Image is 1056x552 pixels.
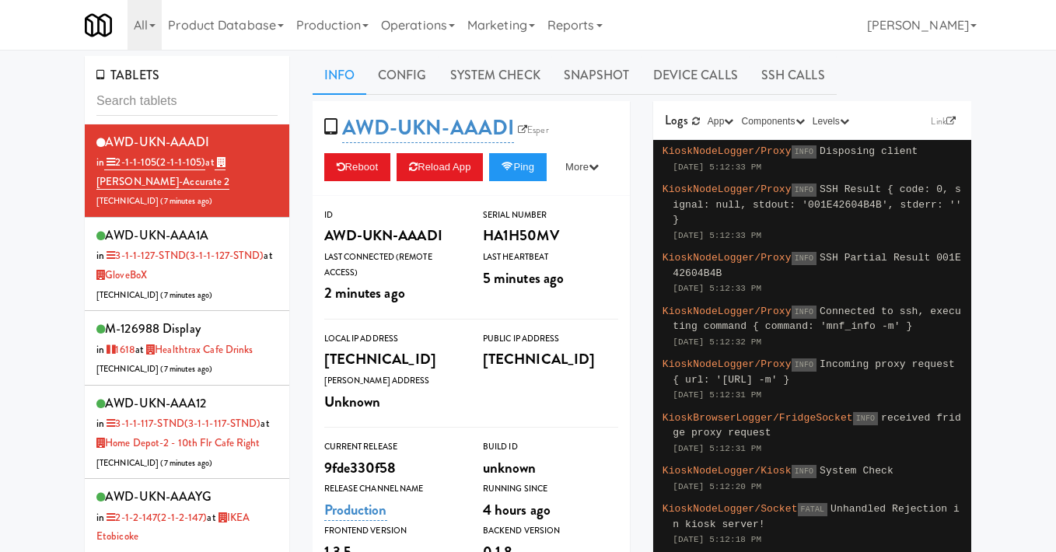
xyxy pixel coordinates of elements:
[313,56,366,95] a: Info
[184,416,261,431] span: (3-1-1-117-STND)
[105,394,206,412] span: AWD-UKN-AAA12
[820,465,893,477] span: System Check
[96,289,212,301] span: [TECHNICAL_ID] ( )
[324,282,405,303] span: 2 minutes ago
[738,114,809,129] button: Components
[85,218,289,311] li: AWD-UKN-AAA1Ain 3-1-1-127-STND(3-1-1-127-STND)at GloveBoX[TECHNICAL_ID] (7 minutes ago)
[792,306,816,319] span: INFO
[104,248,264,263] a: 3-1-1-127-STND(3-1-1-127-STND)
[483,499,551,520] span: 4 hours ago
[324,499,387,521] a: Production
[673,337,761,347] span: [DATE] 5:12:32 PM
[96,248,273,282] span: at
[342,113,514,143] a: AWD-UKN-AAADI
[673,358,955,386] span: Incoming proxy request { url: '[URL] -m' }
[663,465,792,477] span: KioskNodeLogger/Kiosk
[85,311,289,386] li: M-126988 Displayin 1618at Healthtrax Cafe Drinks[TECHNICAL_ID] (7 minutes ago)
[483,439,618,455] div: Build Id
[483,331,618,347] div: Public IP Address
[483,208,618,223] div: Serial Number
[792,145,816,159] span: INFO
[105,320,201,337] span: M-126988 Display
[673,482,761,491] span: [DATE] 5:12:20 PM
[96,155,205,170] span: in
[96,435,261,450] a: Home Depot-2 - 10th Flr Cafe Right
[324,439,460,455] div: Current Release
[483,481,618,497] div: Running Since
[750,56,837,95] a: SSH Calls
[96,363,212,375] span: [TECHNICAL_ID] ( )
[927,114,960,129] a: Link
[514,122,553,138] a: Esper
[156,155,205,169] span: (2-1-1-105)
[663,358,792,370] span: KioskNodeLogger/Proxy
[105,487,212,505] span: AWD-UKN-AAAYG
[135,342,254,357] span: at
[164,195,209,207] span: 7 minutes ago
[792,252,816,265] span: INFO
[96,155,229,190] span: at
[85,124,289,218] li: AWD-UKN-AAADIin 2-1-1-105(2-1-1-105)at [PERSON_NAME]-Accurate 2[TECHNICAL_ID] (7 minutes ago)
[792,183,816,197] span: INFO
[186,248,264,263] span: (3-1-1-127-STND)
[792,465,816,478] span: INFO
[324,153,391,181] button: Reboot
[105,226,208,244] span: AWD-UKN-AAA1A
[324,523,460,539] div: Frontend Version
[96,510,207,525] span: in
[489,153,547,181] button: Ping
[164,457,209,469] span: 7 minutes ago
[663,252,792,264] span: KioskNodeLogger/Proxy
[157,510,207,525] span: (2-1-2-147)
[673,231,761,240] span: [DATE] 5:12:33 PM
[483,250,618,265] div: Last Heartbeat
[704,114,738,129] button: App
[673,284,761,293] span: [DATE] 5:12:33 PM
[96,457,212,469] span: [TECHNICAL_ID] ( )
[324,222,460,249] div: AWD-UKN-AAADI
[85,386,289,479] li: AWD-UKN-AAA12in 3-1-1-117-STND(3-1-1-117-STND)at Home Depot-2 - 10th Flr Cafe Right[TECHNICAL_ID]...
[164,363,209,375] span: 7 minutes ago
[673,444,761,453] span: [DATE] 5:12:31 PM
[96,87,278,116] input: Search tablets
[324,208,460,223] div: ID
[552,56,642,95] a: Snapshot
[798,503,828,516] span: FATAL
[483,222,618,249] div: HA1H50MV
[96,248,264,263] span: in
[663,145,792,157] span: KioskNodeLogger/Proxy
[324,373,460,389] div: [PERSON_NAME] Address
[820,145,918,157] span: Disposing client
[673,183,961,225] span: SSH Result { code: 0, signal: null, stdout: '001E42604B4B', stderr: '' }
[483,455,618,481] div: unknown
[96,155,229,190] a: [PERSON_NAME]-Accurate 2
[144,342,253,357] a: Healthtrax Cafe Drinks
[105,133,209,151] span: AWD-UKN-AAADI
[104,510,207,525] a: 2-1-2-147(2-1-2-147)
[85,12,112,39] img: Micromart
[792,358,816,372] span: INFO
[642,56,750,95] a: Device Calls
[104,155,205,170] a: 2-1-1-105(2-1-1-105)
[665,111,687,129] span: Logs
[673,162,761,172] span: [DATE] 5:12:33 PM
[96,416,261,431] span: in
[673,503,960,530] span: Unhandled Rejection in kiosk server!
[483,523,618,539] div: Backend Version
[663,503,798,515] span: KioskNodeLogger/Socket
[397,153,483,181] button: Reload App
[483,346,618,372] div: [TECHNICAL_ID]
[853,412,878,425] span: INFO
[324,481,460,497] div: Release Channel Name
[324,389,460,415] div: Unknown
[553,153,611,181] button: More
[673,535,761,544] span: [DATE] 5:12:18 PM
[324,346,460,372] div: [TECHNICAL_ID]
[96,267,147,282] a: GloveBoX
[483,267,564,288] span: 5 minutes ago
[96,195,212,207] span: [TECHNICAL_ID] ( )
[96,66,159,84] span: TABLETS
[366,56,439,95] a: Config
[324,331,460,347] div: Local IP Address
[324,455,460,481] div: 9fde330f58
